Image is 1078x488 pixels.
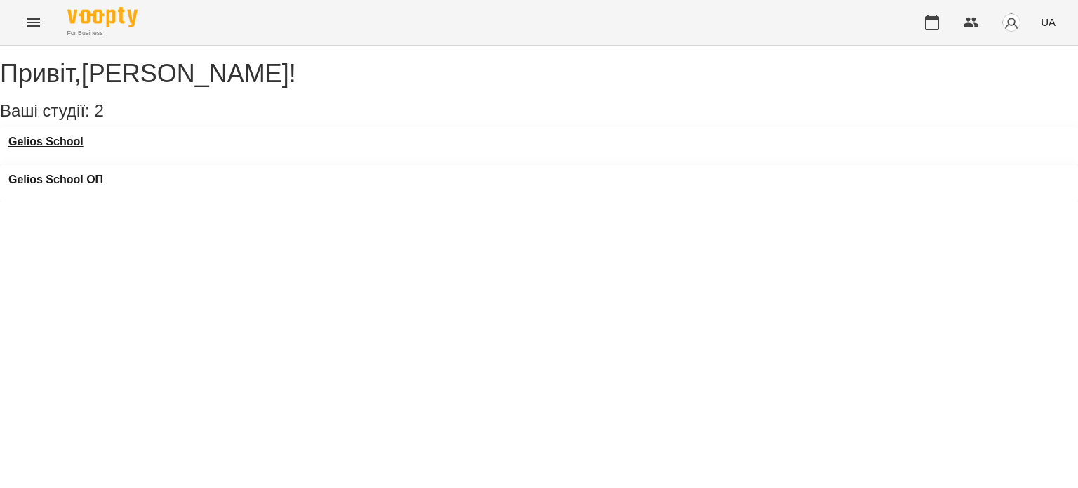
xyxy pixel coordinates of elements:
[1035,9,1061,35] button: UA
[8,136,84,148] a: Gelios School
[1002,13,1021,32] img: avatar_s.png
[67,7,138,27] img: Voopty Logo
[17,6,51,39] button: Menu
[8,173,103,186] a: Gelios School ОП
[67,29,138,38] span: For Business
[1041,15,1056,29] span: UA
[94,101,103,120] span: 2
